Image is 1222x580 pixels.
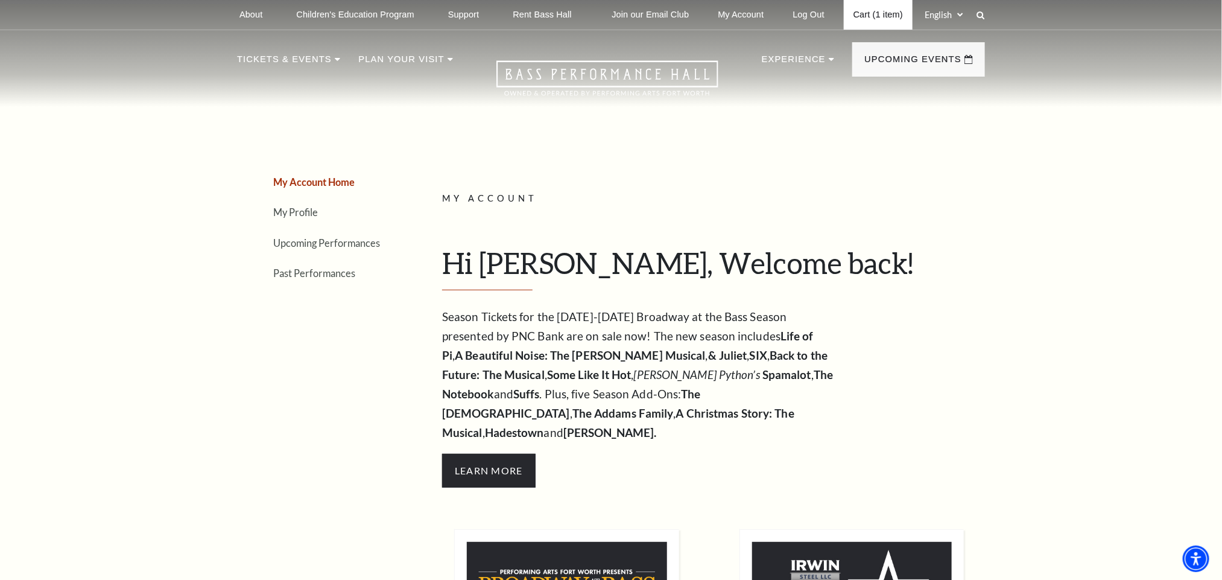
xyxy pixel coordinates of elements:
[572,406,674,420] strong: The Addams Family
[273,176,355,188] a: My Account Home
[237,52,332,74] p: Tickets & Events
[442,193,537,203] span: My Account
[442,454,536,488] span: Learn More
[273,206,318,218] a: My Profile
[922,9,965,21] select: Select:
[485,425,544,439] strong: Hadestown
[762,368,811,381] strong: Spamalot
[358,52,444,74] p: Plan Your Visit
[442,387,701,420] strong: The [DEMOGRAPHIC_DATA]
[273,267,355,279] a: Past Performances
[1183,546,1209,572] div: Accessibility Menu
[442,348,828,381] strong: Back to the Future: The Musical
[762,52,826,74] p: Experience
[448,10,480,20] p: Support
[708,348,747,362] strong: & Juliet
[864,52,961,74] p: Upcoming Events
[273,237,380,249] a: Upcoming Performances
[442,307,834,442] p: Season Tickets for the [DATE]-[DATE] Broadway at the Bass Season presented by PNC Bank are on sal...
[296,10,414,20] p: Children's Education Program
[453,60,762,107] a: Open this option
[442,463,536,477] a: Hamilton Learn More
[442,246,976,290] h1: Hi [PERSON_NAME], Welcome back!
[239,10,262,20] p: About
[455,348,705,362] strong: A Beautiful Noise: The [PERSON_NAME] Musical
[442,406,794,439] strong: A Christmas Story: The Musical
[513,387,540,401] strong: Suffs
[513,10,572,20] p: Rent Bass Hall
[750,348,767,362] strong: SIX
[547,368,632,381] strong: Some Like It Hot
[442,368,833,401] strong: The Notebook
[563,425,656,439] strong: [PERSON_NAME].
[634,368,760,381] em: [PERSON_NAME] Python’s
